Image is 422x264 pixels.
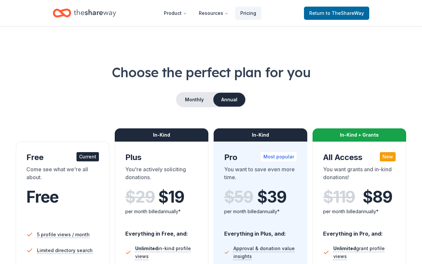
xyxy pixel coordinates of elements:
[224,208,297,215] div: per month billed annually*
[16,63,406,82] h1: Choose the perfect plan for you
[194,7,234,20] button: Resources
[363,188,392,206] span: $ 89
[309,9,364,17] span: Return
[323,165,396,184] div: You want grants and in-kind donations!
[26,152,99,163] div: Free
[135,246,158,251] span: Unlimited
[323,152,396,163] div: All Access
[53,5,116,21] a: Home
[333,246,385,259] span: grant profile views
[37,247,93,254] span: Limited directory search
[177,93,212,107] button: Monthly
[125,165,198,184] div: You're actively soliciting donations.
[213,93,245,107] button: Annual
[125,208,198,215] div: per month billed annually*
[135,246,191,259] span: in-kind profile views
[214,128,307,142] div: In-Kind
[326,10,364,16] span: to TheShareWay
[235,7,261,20] a: Pricing
[125,152,198,163] div: Plus
[261,152,297,161] div: Most popular
[115,128,208,142] div: In-Kind
[257,188,286,206] span: $ 39
[224,152,297,163] div: Pro
[224,165,297,184] div: You want to save even more time.
[313,128,406,142] div: In-Kind + Grants
[380,152,396,161] div: New
[158,188,184,206] span: $ 19
[224,224,297,238] div: Everything in Plus, and:
[159,5,261,21] nav: Main
[76,152,99,161] div: Current
[37,231,90,239] span: 5 profile views / month
[323,208,396,215] div: per month billed annually*
[333,246,356,251] span: Unlimited
[233,245,297,260] span: Approval & donation value insights
[125,224,198,238] div: Everything in Free, and:
[159,7,192,20] button: Product
[26,187,59,207] span: Free
[304,7,369,20] a: Returnto TheShareWay
[323,224,396,238] div: Everything in Pro, and:
[26,165,99,184] div: Come see what we're all about.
